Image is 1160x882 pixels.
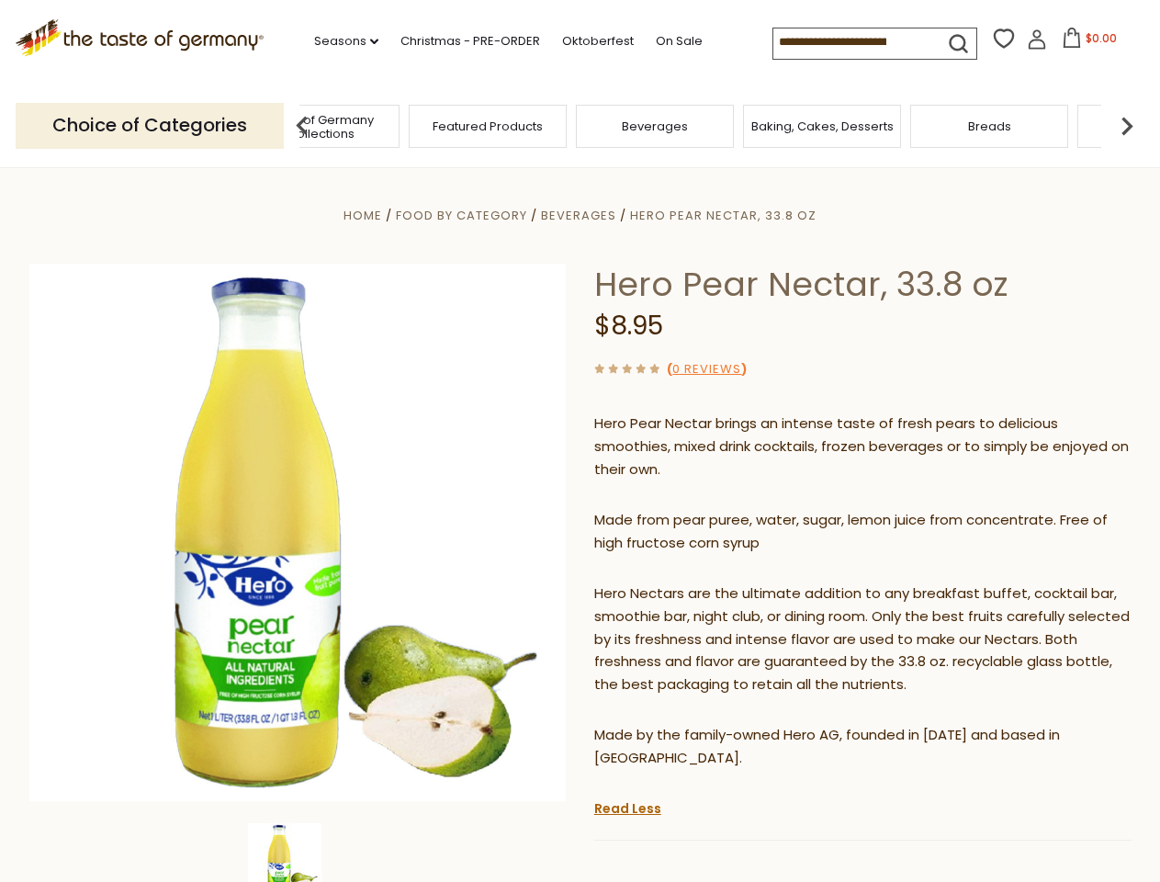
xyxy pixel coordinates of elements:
a: Taste of Germany Collections [247,113,394,141]
a: Read Less [594,799,661,818]
p: Hero Pear Nectar brings an intense taste of fresh pears to delicious smoothies, mixed drink cockt... [594,413,1132,481]
a: Breads [968,119,1011,133]
img: next arrow [1109,107,1145,144]
a: Hero Pear Nectar, 33.8 oz [630,207,817,224]
button: $0.00 [1051,28,1129,55]
a: Food By Category [396,207,527,224]
p: Made by the family-owned Hero AG, founded in [DATE] and based in [GEOGRAPHIC_DATA]. [594,724,1132,770]
a: 0 Reviews [672,360,741,379]
a: Christmas - PRE-ORDER [400,31,540,51]
p: Hero Nectars are the ultimate addition to any breakfast buffet, cocktail bar, smoothie bar, night... [594,582,1132,697]
img: previous arrow [284,107,321,144]
a: Oktoberfest [562,31,634,51]
span: $8.95 [594,308,663,344]
a: Beverages [622,119,688,133]
a: Featured Products [433,119,543,133]
h1: Hero Pear Nectar, 33.8 oz [594,264,1132,305]
img: Hero Pear Nectar, 33.8 oz [29,264,567,801]
p: Made from pear puree, water, sugar, lemon juice from concentrate. Free of high fructose corn syrup​ [594,509,1132,555]
span: ( ) [667,360,747,378]
a: Home [343,207,382,224]
a: On Sale [656,31,703,51]
a: Baking, Cakes, Desserts [751,119,894,133]
p: Choice of Categories [16,103,284,148]
a: Beverages [541,207,616,224]
span: $0.00 [1086,30,1117,46]
a: Seasons [314,31,378,51]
